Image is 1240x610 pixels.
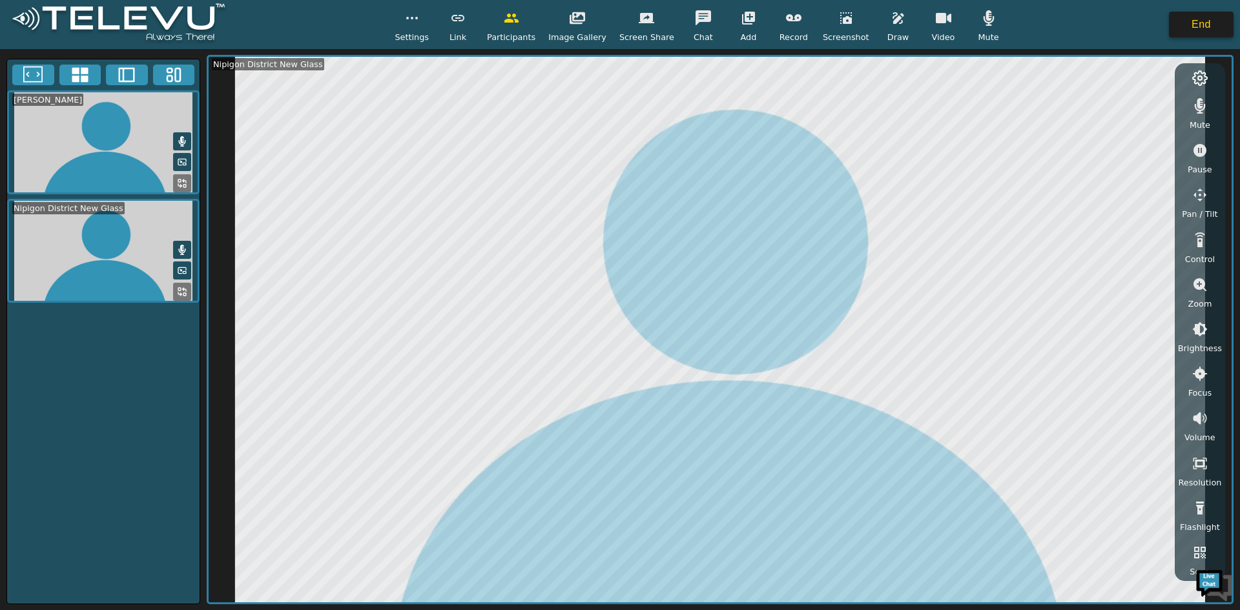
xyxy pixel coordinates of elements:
span: Mute [978,31,998,43]
button: 4x4 [59,65,101,85]
button: Replace Feed [173,174,191,192]
span: Participants [487,31,535,43]
div: Nipigon District New Glass [12,202,125,214]
span: Image Gallery [548,31,606,43]
span: Focus [1188,387,1212,399]
button: End [1169,12,1234,37]
div: [PERSON_NAME] [12,94,83,106]
img: d_736959983_company_1615157101543_736959983 [22,60,54,92]
span: Settings [395,31,429,43]
span: Brightness [1178,342,1222,354]
span: Scan [1190,565,1210,578]
button: Mute [173,241,191,259]
span: We're online! [75,163,178,293]
button: Picture in Picture [173,153,191,171]
button: Replace Feed [173,283,191,301]
span: Flashlight [1180,521,1220,533]
button: Three Window Medium [153,65,195,85]
span: Volume [1184,431,1215,443]
div: Chat with us now [67,68,217,85]
span: Resolution [1178,476,1221,489]
div: Nipigon District New Glass [212,58,324,70]
button: Picture in Picture [173,261,191,280]
span: Chat [694,31,713,43]
span: Pause [1188,163,1212,176]
button: Two Window Medium [106,65,148,85]
button: Mute [173,132,191,150]
span: Mute [1190,119,1210,131]
span: Screen Share [619,31,674,43]
span: Draw [887,31,909,43]
span: Link [449,31,466,43]
span: Video [932,31,955,43]
span: Add [741,31,757,43]
span: Pan / Tilt [1182,208,1217,220]
img: Chat Widget [1195,565,1234,604]
button: Fullscreen [12,65,54,85]
textarea: Type your message and hit 'Enter' [6,352,246,398]
span: Control [1185,253,1215,265]
span: Screenshot [823,31,869,43]
span: Record [780,31,808,43]
span: Zoom [1188,298,1212,310]
div: Minimize live chat window [212,6,243,37]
